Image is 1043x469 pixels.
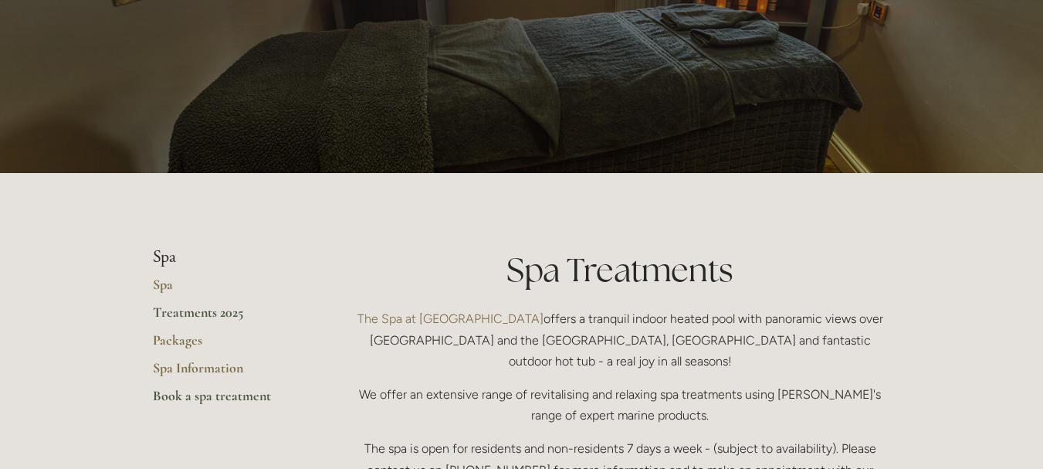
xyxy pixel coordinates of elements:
p: offers a tranquil indoor heated pool with panoramic views over [GEOGRAPHIC_DATA] and the [GEOGRAP... [350,308,891,372]
a: Treatments 2025 [153,304,300,331]
li: Spa [153,247,300,267]
a: The Spa at [GEOGRAPHIC_DATA] [357,311,544,326]
a: Spa [153,276,300,304]
a: Packages [153,331,300,359]
a: Book a spa treatment [153,387,300,415]
h1: Spa Treatments [350,247,891,293]
p: We offer an extensive range of revitalising and relaxing spa treatments using [PERSON_NAME]'s ran... [350,384,891,426]
a: Spa Information [153,359,300,387]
